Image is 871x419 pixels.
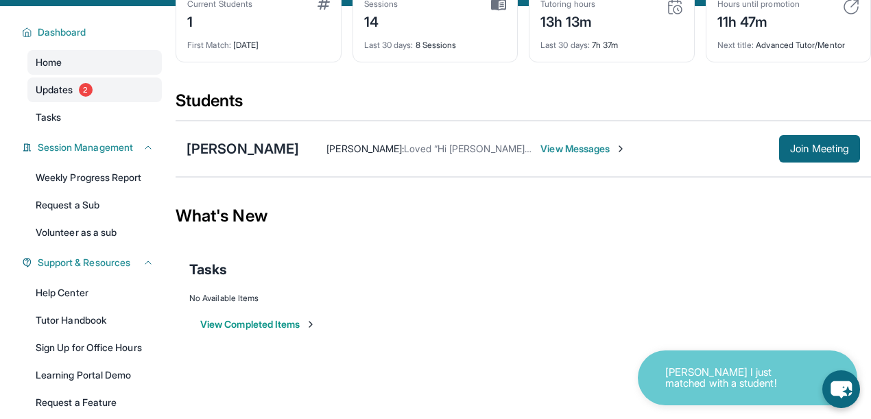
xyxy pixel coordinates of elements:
span: Loved “Hi [PERSON_NAME], just sending a reminder for our session [DATE] at 5” [404,143,754,154]
div: 14 [364,10,398,32]
span: Tasks [36,110,61,124]
a: Request a Sub [27,193,162,217]
p: [PERSON_NAME] I just matched with a student! [665,367,802,390]
a: Tutor Handbook [27,308,162,333]
div: 13h 13m [540,10,595,32]
span: [PERSON_NAME] : [326,143,404,154]
span: Next title : [717,40,754,50]
button: Dashboard [32,25,154,39]
div: Advanced Tutor/Mentor [717,32,860,51]
span: Join Meeting [790,145,849,153]
button: Support & Resources [32,256,154,270]
div: No Available Items [189,293,857,304]
a: Volunteer as a sub [27,220,162,245]
a: Learning Portal Demo [27,363,162,387]
div: 1 [187,10,252,32]
span: First Match : [187,40,231,50]
div: 11h 47m [717,10,800,32]
a: Tasks [27,105,162,130]
span: Last 30 days : [364,40,414,50]
div: 8 Sessions [364,32,507,51]
a: Sign Up for Office Hours [27,335,162,360]
a: Home [27,50,162,75]
span: Tasks [189,260,227,279]
button: chat-button [822,370,860,408]
div: What's New [176,186,871,246]
span: View Messages [540,142,626,156]
a: Weekly Progress Report [27,165,162,190]
div: [DATE] [187,32,330,51]
span: 2 [79,83,93,97]
a: Updates2 [27,77,162,102]
span: Dashboard [38,25,86,39]
div: [PERSON_NAME] [187,139,299,158]
span: Updates [36,83,73,97]
span: Home [36,56,62,69]
button: View Completed Items [200,318,316,331]
span: Last 30 days : [540,40,590,50]
div: Students [176,90,871,120]
a: Request a Feature [27,390,162,415]
a: Help Center [27,280,162,305]
button: Session Management [32,141,154,154]
button: Join Meeting [779,135,860,163]
div: 7h 37m [540,32,683,51]
span: Session Management [38,141,133,154]
img: Chevron-Right [615,143,626,154]
span: Support & Resources [38,256,130,270]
